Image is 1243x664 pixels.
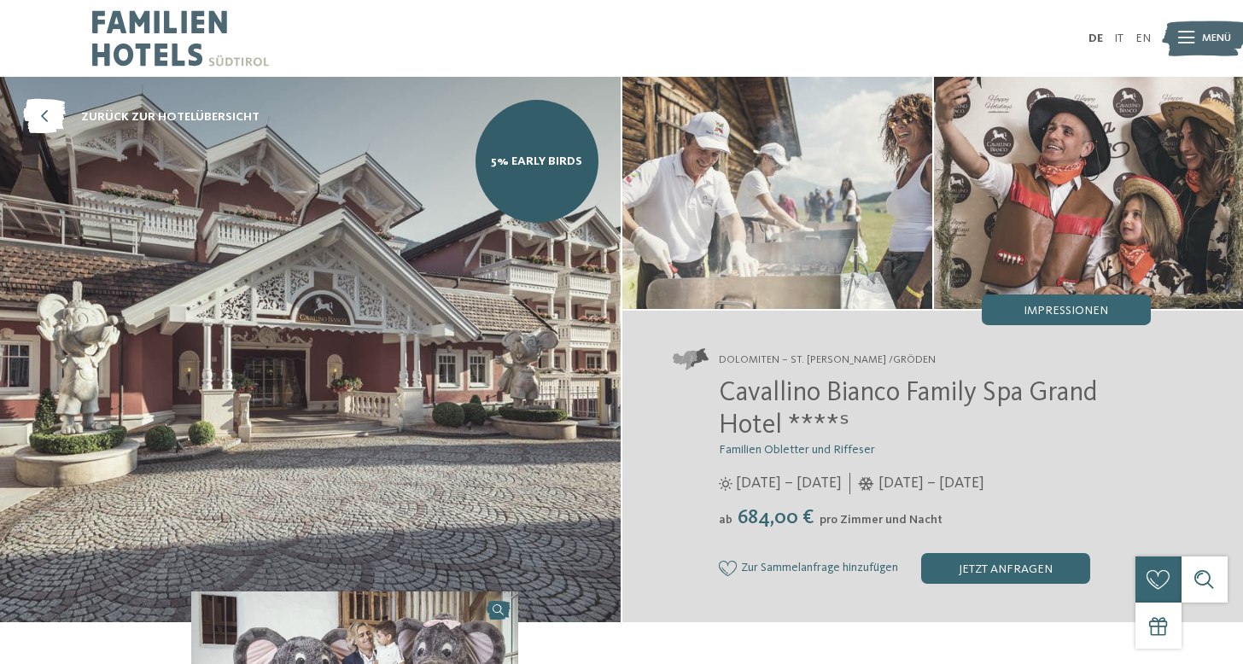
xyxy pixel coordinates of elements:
i: Öffnungszeiten im Winter [858,477,874,491]
span: pro Zimmer und Nacht [820,514,942,526]
span: Menü [1202,31,1231,46]
span: [DATE] – [DATE] [736,473,842,494]
img: Im Familienhotel in St. Ulrich in Gröden wunschlos glücklich [622,77,932,309]
span: Dolomiten – St. [PERSON_NAME] /Gröden [719,352,936,368]
span: zurück zur Hotelübersicht [81,108,260,125]
a: IT [1114,32,1123,44]
a: DE [1088,32,1103,44]
span: [DATE] – [DATE] [878,473,984,494]
span: Cavallino Bianco Family Spa Grand Hotel ****ˢ [719,380,1097,440]
a: 5% Early Birds [476,100,598,223]
a: zurück zur Hotelübersicht [23,100,260,135]
span: ab [719,514,732,526]
div: jetzt anfragen [921,553,1090,584]
span: Familien Obletter und Riffeser [719,444,875,456]
span: Zur Sammelanfrage hinzufügen [741,562,898,575]
span: 684,00 € [734,508,818,528]
span: 5% Early Birds [491,153,582,170]
i: Öffnungszeiten im Sommer [719,477,732,491]
a: EN [1135,32,1151,44]
span: Impressionen [1024,305,1108,317]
